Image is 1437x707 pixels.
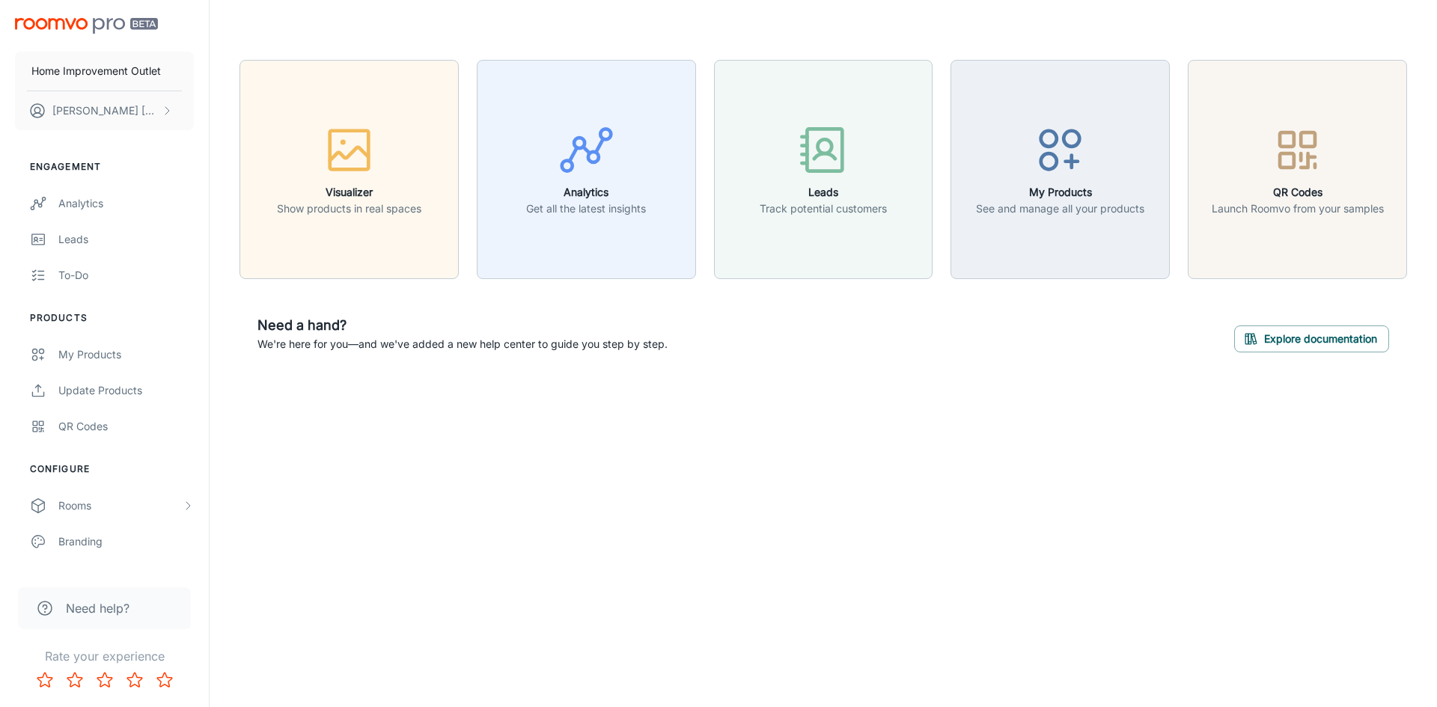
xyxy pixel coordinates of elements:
[477,60,696,279] button: AnalyticsGet all the latest insights
[52,102,158,119] p: [PERSON_NAME] [PERSON_NAME]
[257,336,668,352] p: We're here for you—and we've added a new help center to guide you step by step.
[1188,161,1407,176] a: QR CodesLaunch Roomvo from your samples
[15,18,158,34] img: Roomvo PRO Beta
[1212,184,1384,201] h6: QR Codes
[976,201,1144,217] p: See and manage all your products
[257,315,668,336] h6: Need a hand?
[760,184,887,201] h6: Leads
[58,267,194,284] div: To-do
[714,161,933,176] a: LeadsTrack potential customers
[15,52,194,91] button: Home Improvement Outlet
[951,60,1170,279] button: My ProductsSee and manage all your products
[526,201,646,217] p: Get all the latest insights
[58,231,194,248] div: Leads
[31,63,161,79] p: Home Improvement Outlet
[1234,325,1389,352] button: Explore documentation
[760,201,887,217] p: Track potential customers
[477,161,696,176] a: AnalyticsGet all the latest insights
[976,184,1144,201] h6: My Products
[58,382,194,399] div: Update Products
[277,184,421,201] h6: Visualizer
[58,418,194,435] div: QR Codes
[58,195,194,212] div: Analytics
[1212,201,1384,217] p: Launch Roomvo from your samples
[951,161,1170,176] a: My ProductsSee and manage all your products
[1234,330,1389,345] a: Explore documentation
[15,91,194,130] button: [PERSON_NAME] [PERSON_NAME]
[239,60,459,279] button: VisualizerShow products in real spaces
[58,346,194,363] div: My Products
[277,201,421,217] p: Show products in real spaces
[1188,60,1407,279] button: QR CodesLaunch Roomvo from your samples
[526,184,646,201] h6: Analytics
[714,60,933,279] button: LeadsTrack potential customers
